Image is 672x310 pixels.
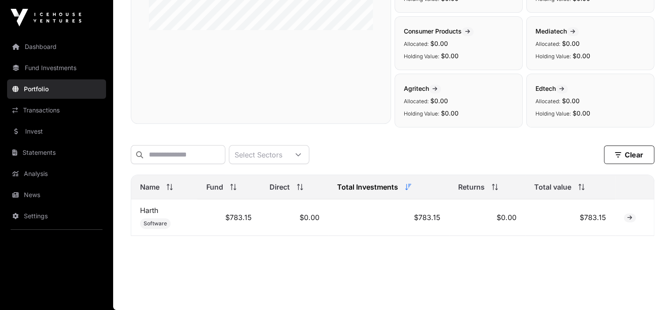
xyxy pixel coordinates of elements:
[430,97,448,105] span: $0.00
[404,98,429,105] span: Allocated:
[404,41,429,47] span: Allocated:
[328,199,449,236] td: $783.15
[7,58,106,78] a: Fund Investments
[535,53,571,60] span: Holding Value:
[525,199,615,236] td: $783.15
[604,146,654,164] button: Clear
[562,97,580,105] span: $0.00
[573,52,590,60] span: $0.00
[535,85,568,92] span: Edtech
[144,220,167,227] span: Software
[337,182,398,192] span: Total Investments
[441,52,459,60] span: $0.00
[562,40,580,47] span: $0.00
[7,37,106,56] a: Dashboard
[229,146,288,164] div: Select Sectors
[404,53,439,60] span: Holding Value:
[430,40,448,47] span: $0.00
[261,199,328,236] td: $0.00
[535,110,571,117] span: Holding Value:
[197,199,260,236] td: $783.15
[270,182,290,192] span: Direct
[573,109,590,117] span: $0.00
[628,268,672,310] iframe: Chat Widget
[140,206,158,215] a: Harth
[535,41,560,47] span: Allocated:
[404,27,474,35] span: Consumer Products
[7,143,106,162] a: Statements
[449,199,525,236] td: $0.00
[7,101,106,120] a: Transactions
[458,182,485,192] span: Returns
[7,164,106,183] a: Analysis
[7,79,106,99] a: Portfolio
[140,182,159,192] span: Name
[7,206,106,226] a: Settings
[11,9,81,26] img: Icehouse Ventures Logo
[535,98,560,105] span: Allocated:
[404,110,439,117] span: Holding Value:
[535,27,579,35] span: Mediatech
[534,182,571,192] span: Total value
[7,185,106,205] a: News
[206,182,223,192] span: Fund
[441,109,459,117] span: $0.00
[7,122,106,141] a: Invest
[404,85,441,92] span: Agritech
